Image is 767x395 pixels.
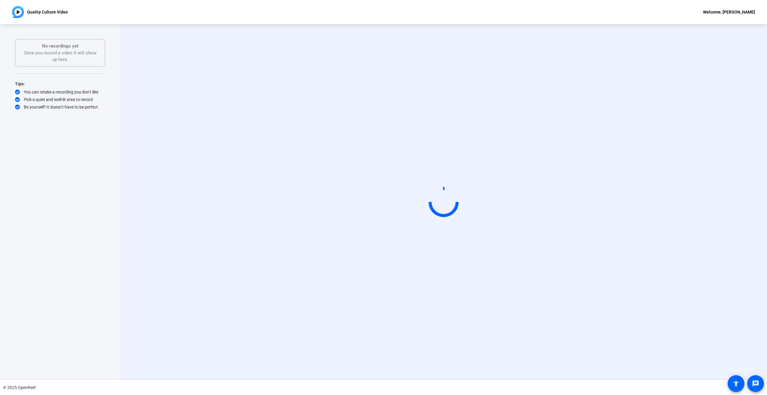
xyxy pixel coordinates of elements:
[752,380,759,387] mat-icon: message
[15,80,105,87] div: Tips:
[27,8,68,16] p: Quality Culture Video
[15,104,105,110] div: Be yourself! It doesn’t have to be perfect
[3,384,35,391] div: © 2025 OpenReel
[703,8,755,16] div: Welcome, [PERSON_NAME]
[22,43,99,50] p: No recordings yet
[15,89,105,95] div: You can retake a recording you don’t like
[15,96,105,103] div: Pick a quiet and well-lit area to record
[22,43,99,63] div: Once you record a video it will show up here.
[732,380,740,387] mat-icon: accessibility
[12,6,24,18] img: OpenReel logo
